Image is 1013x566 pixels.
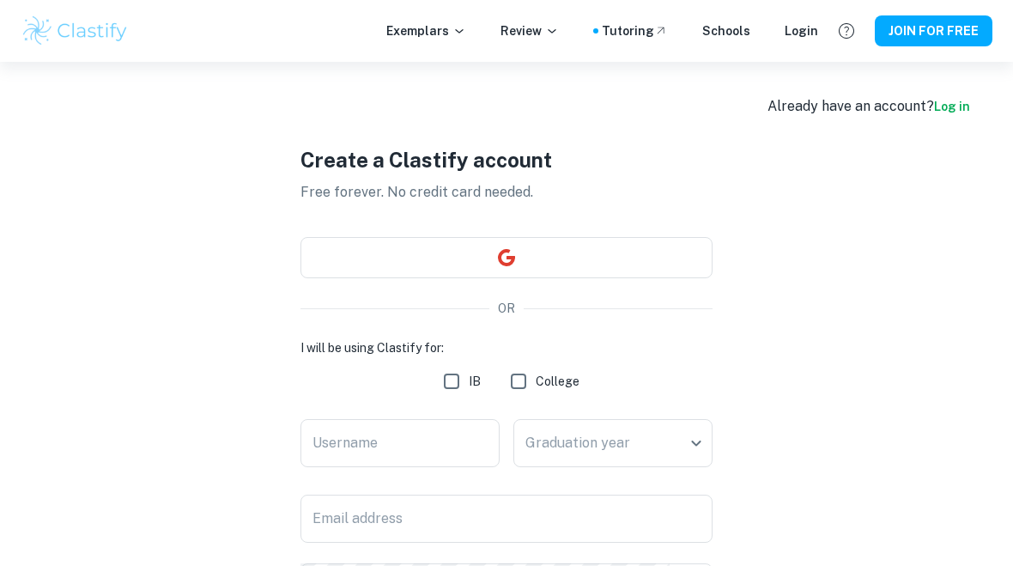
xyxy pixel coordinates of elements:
[300,182,713,203] p: Free forever. No credit card needed.
[500,21,559,40] p: Review
[767,96,970,117] div: Already have an account?
[386,21,466,40] p: Exemplars
[785,21,818,40] a: Login
[875,15,992,46] button: JOIN FOR FREE
[832,16,861,46] button: Help and Feedback
[300,338,713,357] h6: I will be using Clastify for:
[702,21,750,40] a: Schools
[469,372,481,391] span: IB
[498,299,515,318] p: OR
[536,372,579,391] span: College
[21,14,130,48] img: Clastify logo
[300,144,713,175] h1: Create a Clastify account
[602,21,668,40] a: Tutoring
[934,100,970,113] a: Log in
